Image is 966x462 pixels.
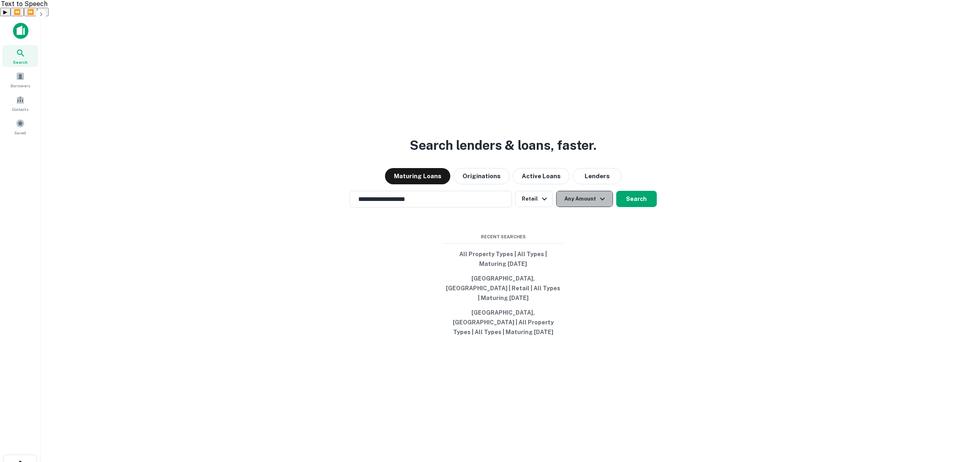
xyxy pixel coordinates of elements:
[12,106,28,112] span: Contacts
[15,130,26,136] span: Saved
[24,8,37,16] button: Forward
[385,168,450,184] button: Maturing Loans
[515,191,553,207] button: Retail
[556,191,613,207] button: Any Amount
[13,59,28,65] span: Search
[443,233,564,240] span: Recent Searches
[2,69,38,91] a: Borrowers
[37,8,49,16] button: Settings
[13,23,28,39] img: capitalize-icon.png
[443,271,564,305] button: [GEOGRAPHIC_DATA], [GEOGRAPHIC_DATA] | Retail | All Types | Maturing [DATE]
[2,92,38,114] a: Contacts
[11,8,24,16] button: Previous
[443,247,564,271] button: All Property Types | All Types | Maturing [DATE]
[454,168,510,184] button: Originations
[573,168,622,184] button: Lenders
[513,168,570,184] button: Active Loans
[2,45,38,67] a: Search
[443,305,564,339] button: [GEOGRAPHIC_DATA], [GEOGRAPHIC_DATA] | All Property Types | All Types | Maturing [DATE]
[2,116,38,138] a: Saved
[11,82,30,89] span: Borrowers
[616,191,657,207] button: Search
[925,397,966,436] iframe: Chat Widget
[410,136,597,155] h3: Search lenders & loans, faster.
